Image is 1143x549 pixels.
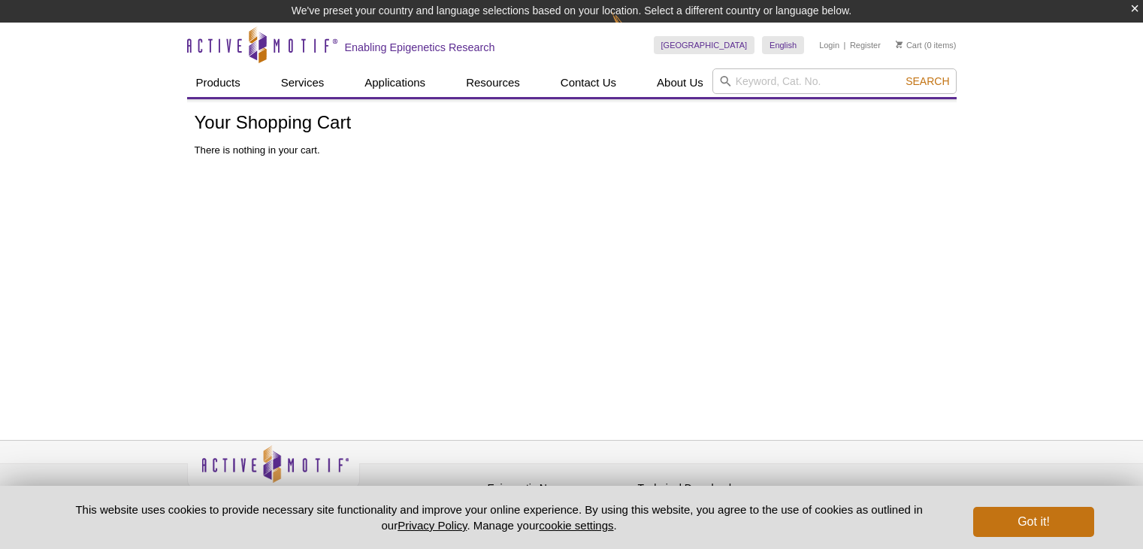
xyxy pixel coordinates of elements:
[457,68,529,97] a: Resources
[187,441,360,502] img: Active Motif,
[552,68,625,97] a: Contact Us
[638,482,781,495] h4: Technical Downloads
[896,40,922,50] a: Cart
[788,467,901,500] table: Click to Verify - This site chose Symantec SSL for secure e-commerce and confidential communicati...
[398,519,467,532] a: Privacy Policy
[355,68,434,97] a: Applications
[850,40,881,50] a: Register
[819,40,839,50] a: Login
[844,36,846,54] li: |
[654,36,755,54] a: [GEOGRAPHIC_DATA]
[345,41,495,54] h2: Enabling Epigenetics Research
[187,68,249,97] a: Products
[488,482,630,495] h4: Epigenetic News
[901,74,954,88] button: Search
[195,113,949,135] h1: Your Shopping Cart
[973,507,1093,537] button: Got it!
[762,36,804,54] a: English
[712,68,957,94] input: Keyword, Cat. No.
[367,480,426,502] a: Privacy Policy
[648,68,712,97] a: About Us
[896,36,957,54] li: (0 items)
[50,502,949,533] p: This website uses cookies to provide necessary site functionality and improve your online experie...
[896,41,903,48] img: Your Cart
[612,11,652,47] img: Change Here
[195,144,949,157] p: There is nothing in your cart.
[272,68,334,97] a: Services
[906,75,949,87] span: Search
[539,519,613,532] button: cookie settings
